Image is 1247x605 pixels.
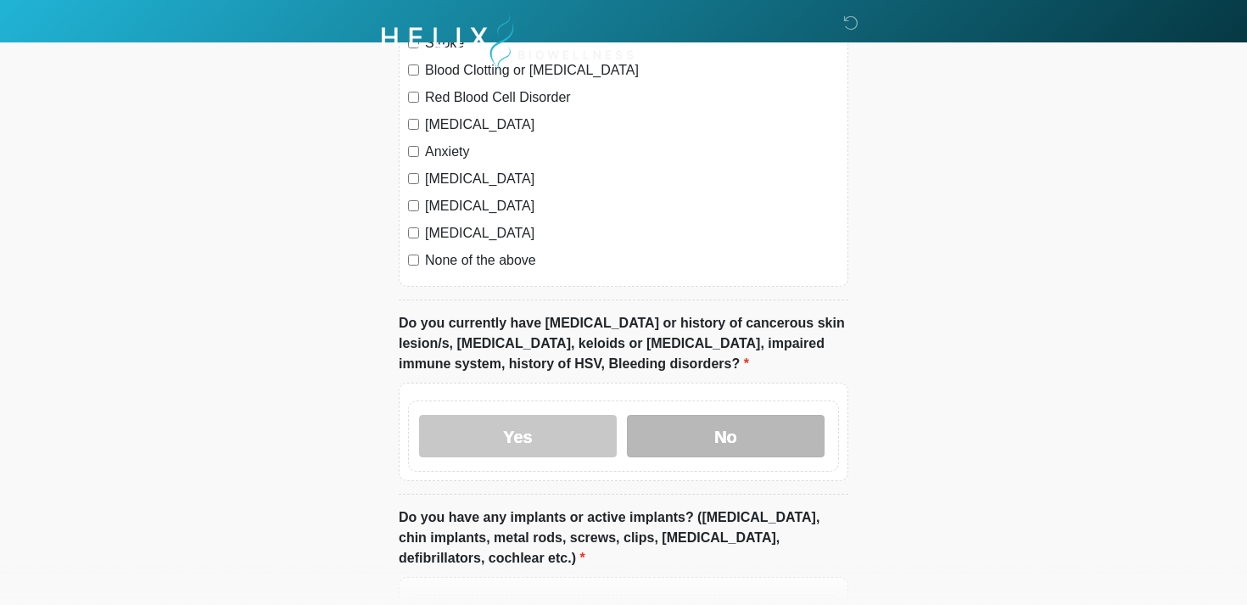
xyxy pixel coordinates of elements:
[425,169,839,189] label: [MEDICAL_DATA]
[408,146,419,157] input: Anxiety
[382,13,634,73] img: Helix Biowellness Logo
[408,227,419,238] input: [MEDICAL_DATA]
[425,196,839,216] label: [MEDICAL_DATA]
[408,255,419,266] input: None of the above
[399,507,848,569] label: Do you have any implants or active implants? ([MEDICAL_DATA], chin implants, metal rods, screws, ...
[425,87,839,108] label: Red Blood Cell Disorder
[425,250,839,271] label: None of the above
[408,92,419,103] input: Red Blood Cell Disorder
[408,200,419,211] input: [MEDICAL_DATA]
[408,173,419,184] input: [MEDICAL_DATA]
[408,119,419,130] input: [MEDICAL_DATA]
[425,115,839,135] label: [MEDICAL_DATA]
[425,223,839,244] label: [MEDICAL_DATA]
[419,415,617,457] label: Yes
[627,415,825,457] label: No
[425,142,839,162] label: Anxiety
[399,313,848,374] label: Do you currently have [MEDICAL_DATA] or history of cancerous skin lesion/s, [MEDICAL_DATA], keloi...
